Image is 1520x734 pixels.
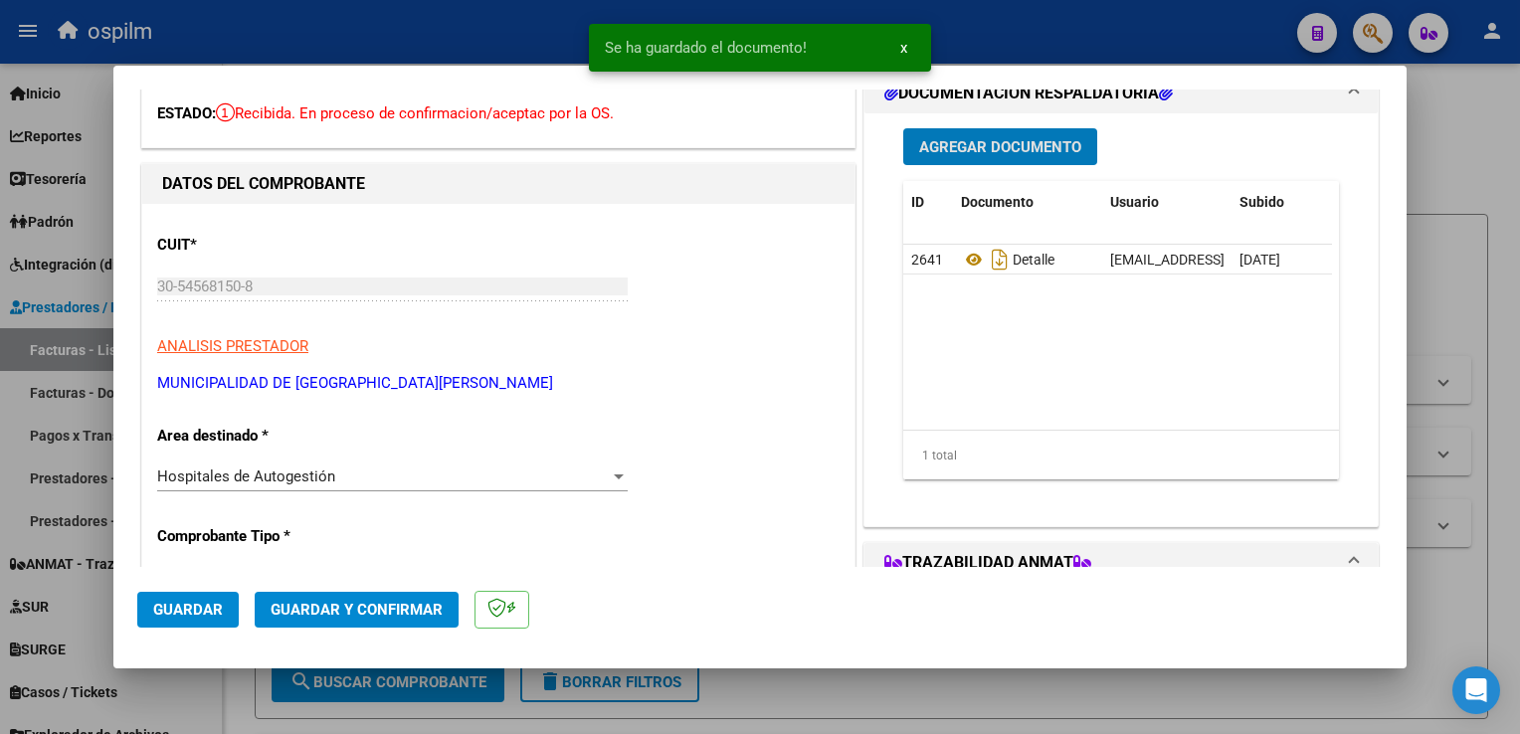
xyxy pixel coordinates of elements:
button: Guardar y Confirmar [255,592,459,628]
p: Area destinado * [157,425,362,448]
span: ID [911,194,924,210]
datatable-header-cell: Subido [1232,181,1331,224]
span: ESTADO: [157,104,216,122]
span: Documento [961,194,1034,210]
p: Comprobante Tipo * [157,525,362,548]
datatable-header-cell: Acción [1331,181,1430,224]
div: DOCUMENTACIÓN RESPALDATORIA [864,113,1378,526]
span: Hospitales de Autogestión [157,467,335,485]
mat-expansion-panel-header: TRAZABILIDAD ANMAT [864,543,1378,583]
datatable-header-cell: Usuario [1102,181,1232,224]
button: x [884,30,923,66]
span: x [900,39,907,57]
span: Guardar [153,601,223,619]
datatable-header-cell: ID [903,181,953,224]
span: Recibida. En proceso de confirmacion/aceptac por la OS. [216,104,614,122]
span: ANALISIS PRESTADOR [157,337,308,355]
span: Agregar Documento [919,138,1081,156]
div: Open Intercom Messenger [1452,666,1500,714]
span: 2641 [911,252,943,268]
span: [EMAIL_ADDRESS][DOMAIN_NAME] - [PERSON_NAME] [1110,252,1447,268]
h1: DOCUMENTACIÓN RESPALDATORIA [884,82,1173,105]
div: 1 total [903,431,1339,480]
span: Usuario [1110,194,1159,210]
span: [DATE] [1239,252,1280,268]
i: Descargar documento [987,244,1013,275]
span: Guardar y Confirmar [271,601,443,619]
span: Subido [1239,194,1284,210]
datatable-header-cell: Documento [953,181,1102,224]
span: Detalle [961,252,1054,268]
h1: TRAZABILIDAD ANMAT [884,551,1091,575]
button: Guardar [137,592,239,628]
p: MUNICIPALIDAD DE [GEOGRAPHIC_DATA][PERSON_NAME] [157,372,840,395]
span: Se ha guardado el documento! [605,38,807,58]
p: CUIT [157,234,362,257]
mat-expansion-panel-header: DOCUMENTACIÓN RESPALDATORIA [864,74,1378,113]
button: Agregar Documento [903,128,1097,165]
strong: DATOS DEL COMPROBANTE [162,174,365,193]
